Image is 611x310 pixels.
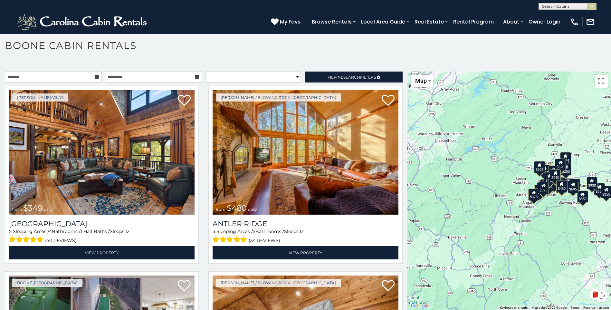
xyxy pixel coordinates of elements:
a: Add to favorites [178,94,191,108]
button: Change map style [411,75,433,87]
span: 12 [300,228,304,234]
span: 5 [213,228,215,234]
span: Map [415,77,427,84]
span: 5 [253,228,255,234]
div: $305 [534,161,545,173]
a: [PERSON_NAME]/Vilas [12,93,68,102]
a: [GEOGRAPHIC_DATA] [9,219,195,228]
div: $380 [569,179,580,191]
a: Add to favorites [178,279,191,293]
button: Keyboard shortcuts [500,305,528,310]
span: Map data ©2025 Google [531,306,567,309]
a: [PERSON_NAME] / Blowing Rock, [GEOGRAPHIC_DATA] [216,93,341,102]
img: phone-regular-white.png [570,17,579,26]
a: Browse Rentals [309,16,355,27]
span: 5 [9,228,12,234]
div: $210 [550,169,561,181]
a: Boone, [GEOGRAPHIC_DATA] [12,279,82,287]
div: $350 [577,190,588,203]
a: Open this area in Google Maps (opens a new window) [409,302,430,310]
div: $395 [543,179,554,192]
div: $565 [549,165,559,178]
span: $480 [227,203,247,213]
img: mail-regular-white.png [586,17,595,26]
img: Antler Ridge [213,90,398,215]
a: Local Area Guide [358,16,408,27]
span: daily [44,207,53,212]
div: $250 [560,163,571,175]
span: from [216,207,225,212]
a: Rental Program [450,16,497,27]
div: $480 [556,180,567,192]
a: Antler Ridge [213,219,398,228]
a: View Property [213,246,398,259]
div: $395 [556,177,567,189]
div: $325 [538,182,549,194]
a: Owner Login [525,16,564,27]
div: $320 [555,159,566,171]
span: daily [248,207,257,212]
a: My Favs [271,18,302,26]
button: Toggle fullscreen view [595,75,608,88]
span: My Favs [280,18,301,26]
div: $525 [560,152,571,164]
h3: Diamond Creek Lodge [9,219,195,228]
div: Sleeping Areas / Bathrooms / Sleeps: [9,228,195,245]
span: (34 reviews) [249,236,280,245]
span: Refine Filters [328,75,376,80]
a: [PERSON_NAME] / Blowing Rock, [GEOGRAPHIC_DATA] [216,279,341,287]
div: $930 [587,177,597,189]
a: Real Estate [411,16,447,27]
a: Add to favorites [382,94,395,108]
span: (50 reviews) [45,236,77,245]
a: Terms [570,306,579,309]
span: Search [343,75,360,80]
img: White-1-2.png [16,12,150,32]
div: $410 [544,172,555,184]
a: RefineSearchFilters [305,72,402,82]
a: Antler Ridge from $480 daily [213,90,398,215]
span: 4 [49,228,52,234]
span: 1 Half Baths / [81,228,110,234]
div: $695 [568,181,578,193]
img: Google [409,302,430,310]
div: $375 [528,189,539,201]
a: About [500,16,522,27]
a: Add to favorites [382,279,395,293]
div: Sleeping Areas / Bathrooms / Sleeps: [213,228,398,245]
a: View Property [9,246,195,259]
span: from [12,207,22,212]
div: $355 [594,183,605,195]
a: Diamond Creek Lodge from $349 daily [9,90,195,215]
img: Diamond Creek Lodge [9,90,195,215]
button: Map camera controls [595,289,608,302]
span: 12 [125,228,129,234]
a: Report a map error [583,306,609,309]
span: $349 [23,203,43,213]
